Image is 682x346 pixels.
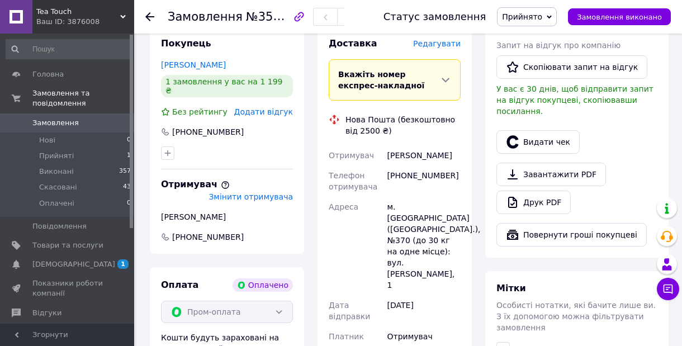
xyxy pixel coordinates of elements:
div: [PERSON_NAME] [161,211,293,222]
span: Замовлення [168,10,243,23]
div: [PERSON_NAME] [385,145,463,165]
span: Замовлення виконано [577,13,662,21]
span: Змінити отримувача [209,192,293,201]
span: Показники роботи компанії [32,278,103,298]
a: Друк PDF [496,191,571,214]
span: Доставка [329,38,377,49]
span: Дата відправки [329,301,370,321]
span: [DEMOGRAPHIC_DATA] [32,259,115,269]
span: Адреса [329,202,358,211]
a: Завантажити PDF [496,163,606,186]
span: Прийнято [502,12,542,21]
span: Головна [32,69,64,79]
span: Виконані [39,167,74,177]
span: Вкажіть номер експрес-накладної [338,70,424,90]
button: Видати чек [496,130,580,154]
input: Пошук [6,39,132,59]
span: Скасовані [39,182,77,192]
div: [DATE] [385,295,463,326]
div: м. [GEOGRAPHIC_DATA] ([GEOGRAPHIC_DATA].), №370 (до 30 кг на одне місце): вул. [PERSON_NAME], 1 [385,197,463,295]
span: Особисті нотатки, які бачите лише ви. З їх допомогою можна фільтрувати замовлення [496,301,656,332]
span: Отримувач [161,179,230,189]
button: Скопіювати запит на відгук [496,55,647,79]
button: Чат з покупцем [657,278,679,300]
span: Платник [329,332,364,341]
button: Повернути гроші покупцеві [496,223,647,247]
span: 1 [117,259,129,269]
div: Ваш ID: 3876008 [36,17,134,27]
span: Замовлення та повідомлення [32,88,134,108]
span: Без рейтингу [172,107,228,116]
span: 357 [119,167,131,177]
span: Оплачені [39,198,74,208]
div: [PHONE_NUMBER] [171,126,245,138]
span: Повідомлення [32,221,87,231]
span: №356890259 [246,10,325,23]
span: Прийняті [39,151,74,161]
div: Нова Пошта (безкоштовно від 2500 ₴) [343,114,463,136]
span: Товари та послуги [32,240,103,250]
span: Нові [39,135,55,145]
div: Статус замовлення [383,11,486,22]
span: [PHONE_NUMBER] [171,231,245,243]
span: Відгуки [32,308,61,318]
div: [PHONE_NUMBER] [385,165,463,197]
span: Tea Touch [36,7,120,17]
span: Додати відгук [234,107,293,116]
span: Покупець [161,38,211,49]
span: У вас є 30 днів, щоб відправити запит на відгук покупцеві, скопіювавши посилання. [496,84,653,116]
a: [PERSON_NAME] [161,60,226,69]
div: Повернутися назад [145,11,154,22]
span: 1 [127,151,131,161]
span: Телефон отримувача [329,171,377,191]
span: Оплата [161,279,198,290]
div: 1 замовлення у вас на 1 199 ₴ [161,75,293,97]
span: 0 [127,198,131,208]
span: Редагувати [413,39,461,48]
span: Отримувач [329,151,374,160]
div: Оплачено [233,278,293,292]
span: Запит на відгук про компанію [496,41,621,50]
button: Замовлення виконано [568,8,671,25]
span: Замовлення [32,118,79,128]
span: 43 [123,182,131,192]
span: 0 [127,135,131,145]
span: Мітки [496,283,526,293]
